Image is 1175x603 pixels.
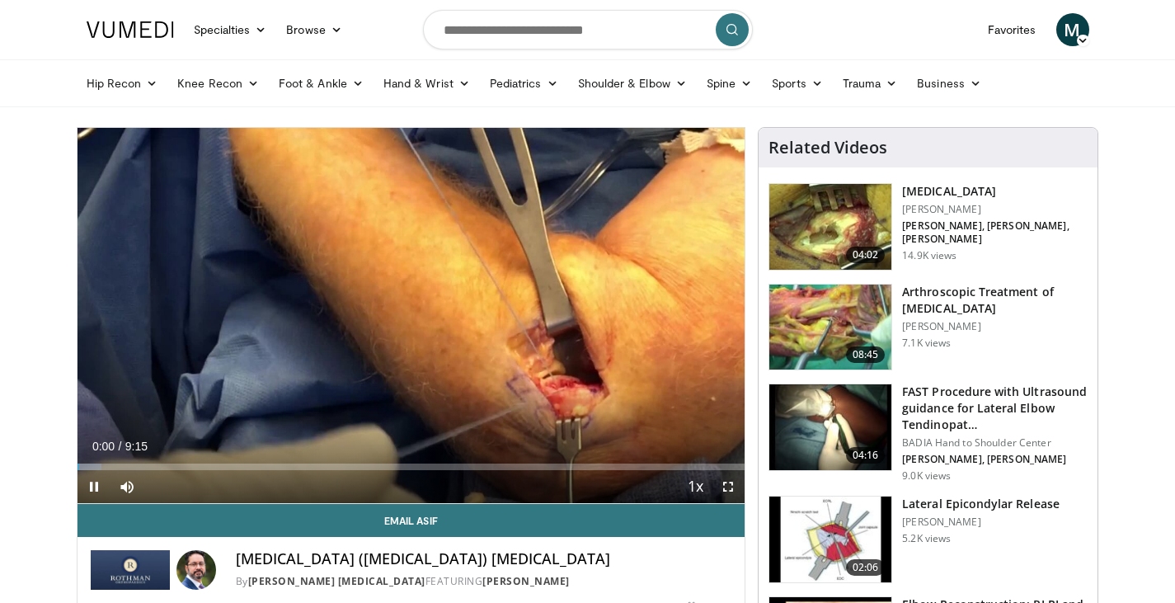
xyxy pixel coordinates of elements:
img: adcd154a-ceda-47a5-b93b-a1cc0a93ffa2.150x105_q85_crop-smart_upscale.jpg [769,497,891,582]
h3: Arthroscopic Treatment of [MEDICAL_DATA] [902,284,1088,317]
a: Specialties [184,13,277,46]
a: [PERSON_NAME] [MEDICAL_DATA] [248,574,425,588]
p: 5.2K views [902,532,951,545]
a: Sports [762,67,833,100]
div: By FEATURING [236,574,732,589]
h4: [MEDICAL_DATA] ([MEDICAL_DATA]) [MEDICAL_DATA] [236,550,732,568]
a: Hand & Wrist [374,67,480,100]
a: Hip Recon [77,67,168,100]
img: 9fe33de0-e486-4ae2-8f37-6336057f1190.150x105_q85_crop-smart_upscale.jpg [769,184,891,270]
a: Pediatrics [480,67,568,100]
a: Business [907,67,991,100]
a: 04:02 [MEDICAL_DATA] [PERSON_NAME] [PERSON_NAME], [PERSON_NAME], [PERSON_NAME] 14.9K views [768,183,1088,271]
p: [PERSON_NAME] [902,516,1060,529]
button: Fullscreen [712,470,745,503]
video-js: Video Player [78,128,745,504]
a: Email Asif [78,504,745,537]
span: 04:02 [846,247,886,263]
a: Browse [276,13,352,46]
h3: [MEDICAL_DATA] [902,183,1088,200]
a: 04:16 FAST Procedure with Ultrasound guidance for Lateral Elbow Tendinopat… BADIA Hand to Shoulde... [768,384,1088,483]
img: E-HI8y-Omg85H4KX4xMDoxOjBzMTt2bJ_4.150x105_q85_crop-smart_upscale.jpg [769,384,891,470]
button: Mute [110,470,143,503]
a: Shoulder & Elbow [568,67,697,100]
p: [PERSON_NAME], [PERSON_NAME] [902,453,1088,466]
p: BADIA Hand to Shoulder Center [902,436,1088,450]
a: Foot & Ankle [269,67,374,100]
a: Trauma [833,67,908,100]
p: 7.1K views [902,337,951,350]
a: 08:45 Arthroscopic Treatment of [MEDICAL_DATA] [PERSON_NAME] 7.1K views [768,284,1088,371]
p: [PERSON_NAME], [PERSON_NAME], [PERSON_NAME] [902,219,1088,246]
span: / [119,440,122,453]
img: a46ba35e-14f0-4027-84ff-bbe80d489834.150x105_q85_crop-smart_upscale.jpg [769,285,891,370]
span: 02:06 [846,559,886,576]
span: 08:45 [846,346,886,363]
h3: Lateral Epicondylar Release [902,496,1060,512]
button: Pause [78,470,110,503]
a: Favorites [978,13,1046,46]
p: 9.0K views [902,469,951,483]
a: M [1056,13,1089,46]
a: 02:06 Lateral Epicondylar Release [PERSON_NAME] 5.2K views [768,496,1088,583]
p: [PERSON_NAME] [902,320,1088,333]
img: Avatar [176,550,216,590]
h3: FAST Procedure with Ultrasound guidance for Lateral Elbow Tendinopat… [902,384,1088,433]
input: Search topics, interventions [423,10,753,49]
p: 14.9K views [902,249,956,262]
span: 0:00 [92,440,115,453]
div: Progress Bar [78,464,745,470]
button: Playback Rate [679,470,712,503]
a: Knee Recon [167,67,269,100]
span: 04:16 [846,447,886,464]
a: Spine [697,67,762,100]
img: Rothman Hand Surgery [91,550,170,590]
p: [PERSON_NAME] [902,203,1088,216]
img: VuMedi Logo [87,21,174,38]
a: [PERSON_NAME] [482,574,570,588]
h4: Related Videos [768,138,887,158]
span: 9:15 [125,440,148,453]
